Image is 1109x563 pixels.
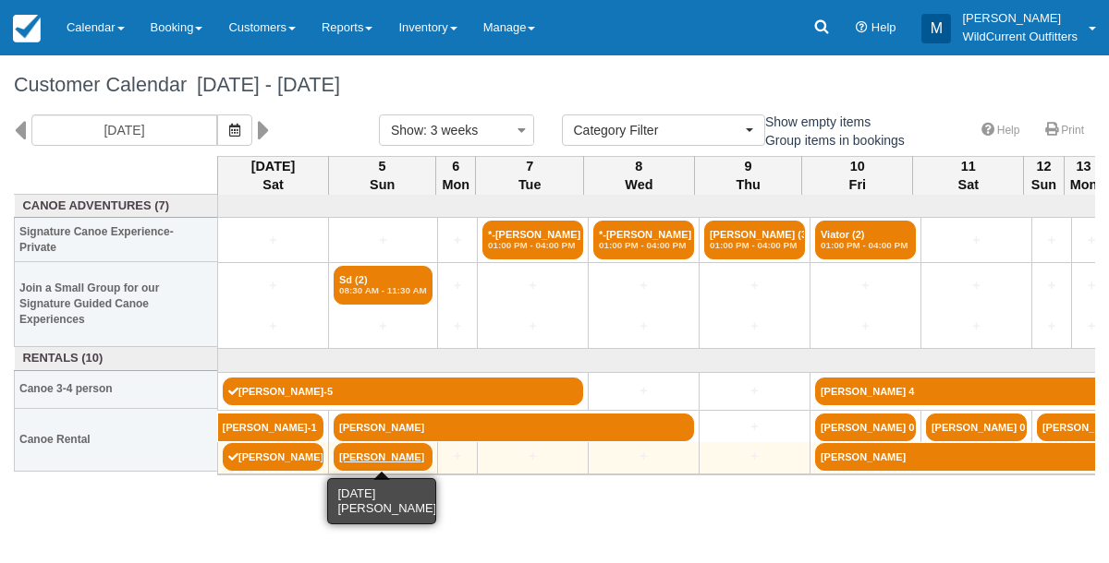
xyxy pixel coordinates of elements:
a: [PERSON_NAME] (3)01:00 PM - 04:00 PM [704,221,805,259]
span: Category Filter [574,121,741,139]
i: Help [856,22,868,34]
label: Group items in bookings [744,126,917,154]
em: 08:30 AM - 11:30 AM [339,285,427,296]
a: + [223,231,323,250]
a: *-[PERSON_NAME] (7)01:00 PM - 04:00 PM [482,221,583,259]
div: M [921,14,951,43]
th: 6 Mon [436,156,476,195]
th: 11 Sat [913,156,1024,195]
a: + [926,317,1027,336]
a: + [1037,231,1066,250]
a: + [593,381,694,401]
a: Viator (2)01:00 PM - 04:00 PM [815,221,916,259]
a: + [704,447,805,466]
th: Join a Small Group for our Signature Guided Canoe Experiences [15,262,218,347]
a: *-[PERSON_NAME] (2)01:00 PM - 04:00 PM [593,221,694,259]
a: + [593,447,694,466]
th: [DATE] Sat [218,156,329,195]
a: + [704,317,805,336]
a: + [815,276,916,295]
a: [PERSON_NAME] 2 [223,443,323,471]
span: Help [871,20,896,34]
th: 8 Wed [583,156,694,195]
a: [PERSON_NAME] 0 [926,413,1027,441]
th: 13 Mon [1064,156,1103,195]
a: [PERSON_NAME] [334,443,433,471]
th: 5 Sun [329,156,436,195]
a: + [482,447,583,466]
th: 9 Thu [694,156,801,195]
a: Canoe Adventures (7) [19,198,213,215]
th: 10 Fri [802,156,913,195]
label: Show empty items [744,108,883,136]
a: + [443,276,472,295]
img: checkfront-main-nav-mini-logo.png [13,15,41,42]
a: [PERSON_NAME] [815,443,1106,471]
a: + [593,276,694,295]
a: + [443,447,472,466]
a: + [443,231,472,250]
a: Print [1034,117,1095,144]
th: Canoe 3-4 person [15,370,218,408]
a: + [704,417,805,437]
a: + [1037,317,1066,336]
p: WildCurrent Outfitters [962,28,1078,46]
em: 01:00 PM - 04:00 PM [821,240,910,251]
span: [DATE] - [DATE] [187,73,340,96]
button: Show: 3 weeks [379,114,534,146]
th: Signature Canoe Experience- Private [15,218,218,262]
a: + [815,317,916,336]
a: + [334,317,433,336]
a: Rentals (10) [19,350,213,367]
span: Show [391,123,423,138]
a: Help [970,117,1031,144]
a: + [223,317,323,336]
a: + [593,317,694,336]
a: + [482,317,583,336]
a: + [1037,276,1066,295]
em: 01:00 PM - 04:00 PM [488,240,578,251]
a: + [704,276,805,295]
a: + [926,231,1027,250]
th: Canoe Rental [15,408,218,471]
em: 01:00 PM - 04:00 PM [599,240,689,251]
a: + [1077,231,1106,250]
a: + [443,317,472,336]
em: 01:00 PM - 04:00 PM [710,240,799,251]
a: + [704,381,805,401]
span: : 3 weeks [423,123,478,138]
a: [PERSON_NAME]-1 [218,413,324,441]
a: [PERSON_NAME] 0 [815,413,916,441]
span: Show empty items [744,114,885,127]
th: 7 Tue [476,156,583,195]
p: [PERSON_NAME] [962,9,1078,28]
a: [PERSON_NAME] 4 [815,377,1106,405]
button: Category Filter [562,114,765,146]
a: + [482,276,583,295]
a: + [1077,276,1106,295]
a: + [334,231,433,250]
a: + [223,276,323,295]
a: + [926,276,1027,295]
th: 12 Sun [1024,156,1064,195]
a: [PERSON_NAME]-5 [223,377,583,405]
a: Sd (2)08:30 AM - 11:30 AM [334,266,433,305]
a: + [1077,317,1106,336]
a: [PERSON_NAME] [334,413,694,441]
span: Group items in bookings [744,133,920,146]
h1: Customer Calendar [14,74,1095,96]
